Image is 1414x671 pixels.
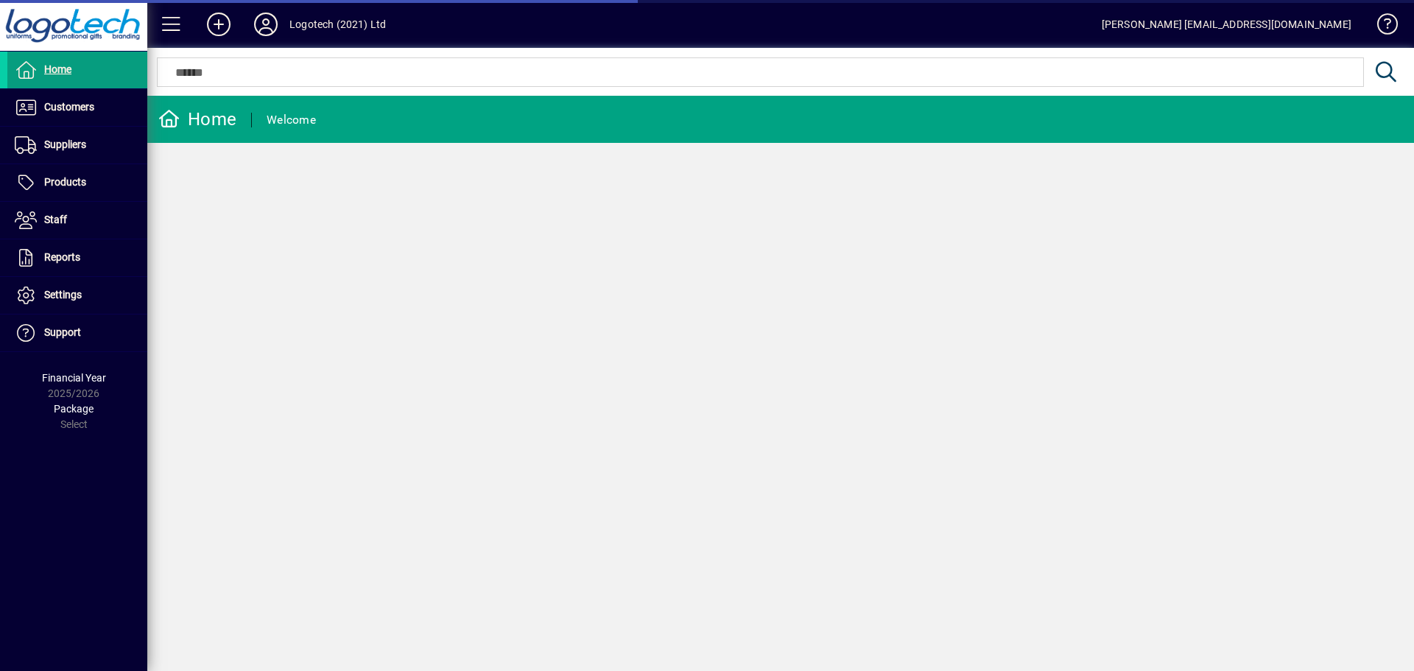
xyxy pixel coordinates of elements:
button: Profile [242,11,289,38]
a: Customers [7,89,147,126]
span: Home [44,63,71,75]
a: Staff [7,202,147,239]
span: Financial Year [42,372,106,384]
button: Add [195,11,242,38]
span: Reports [44,251,80,263]
div: Welcome [267,108,316,132]
div: Home [158,108,236,131]
div: Logotech (2021) Ltd [289,13,386,36]
a: Reports [7,239,147,276]
span: Support [44,326,81,338]
a: Products [7,164,147,201]
span: Staff [44,214,67,225]
span: Settings [44,289,82,301]
span: Customers [44,101,94,113]
a: Settings [7,277,147,314]
a: Suppliers [7,127,147,164]
span: Products [44,176,86,188]
a: Knowledge Base [1366,3,1396,51]
span: Suppliers [44,138,86,150]
a: Support [7,315,147,351]
div: [PERSON_NAME] [EMAIL_ADDRESS][DOMAIN_NAME] [1102,13,1351,36]
span: Package [54,403,94,415]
